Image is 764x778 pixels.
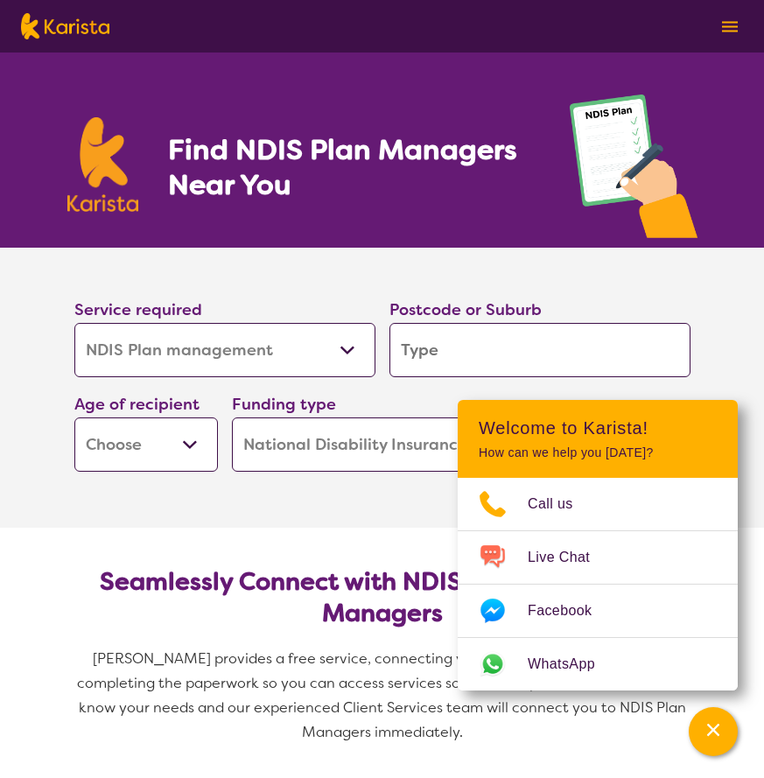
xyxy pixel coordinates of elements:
span: Live Chat [528,544,611,571]
p: How can we help you [DATE]? [479,445,717,460]
a: Web link opens in a new tab. [458,638,738,690]
label: Funding type [232,394,336,415]
img: Karista logo [21,13,109,39]
span: Call us [528,491,594,517]
h2: Welcome to Karista! [479,417,717,438]
div: Channel Menu [458,400,738,690]
span: WhatsApp [528,651,616,677]
span: [PERSON_NAME] provides a free service, connecting you to NDIS Plan Managers and completing the pa... [77,649,690,741]
h1: Find NDIS Plan Managers Near You [168,132,534,202]
ul: Choose channel [458,478,738,690]
button: Channel Menu [689,707,738,756]
label: Service required [74,299,202,320]
input: Type [389,323,690,377]
label: Postcode or Suburb [389,299,542,320]
img: Karista logo [67,117,139,212]
label: Age of recipient [74,394,200,415]
h2: Seamlessly Connect with NDIS-Registered Plan Managers [88,566,676,629]
img: plan-management [570,95,697,248]
span: Facebook [528,598,613,624]
img: menu [722,21,738,32]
